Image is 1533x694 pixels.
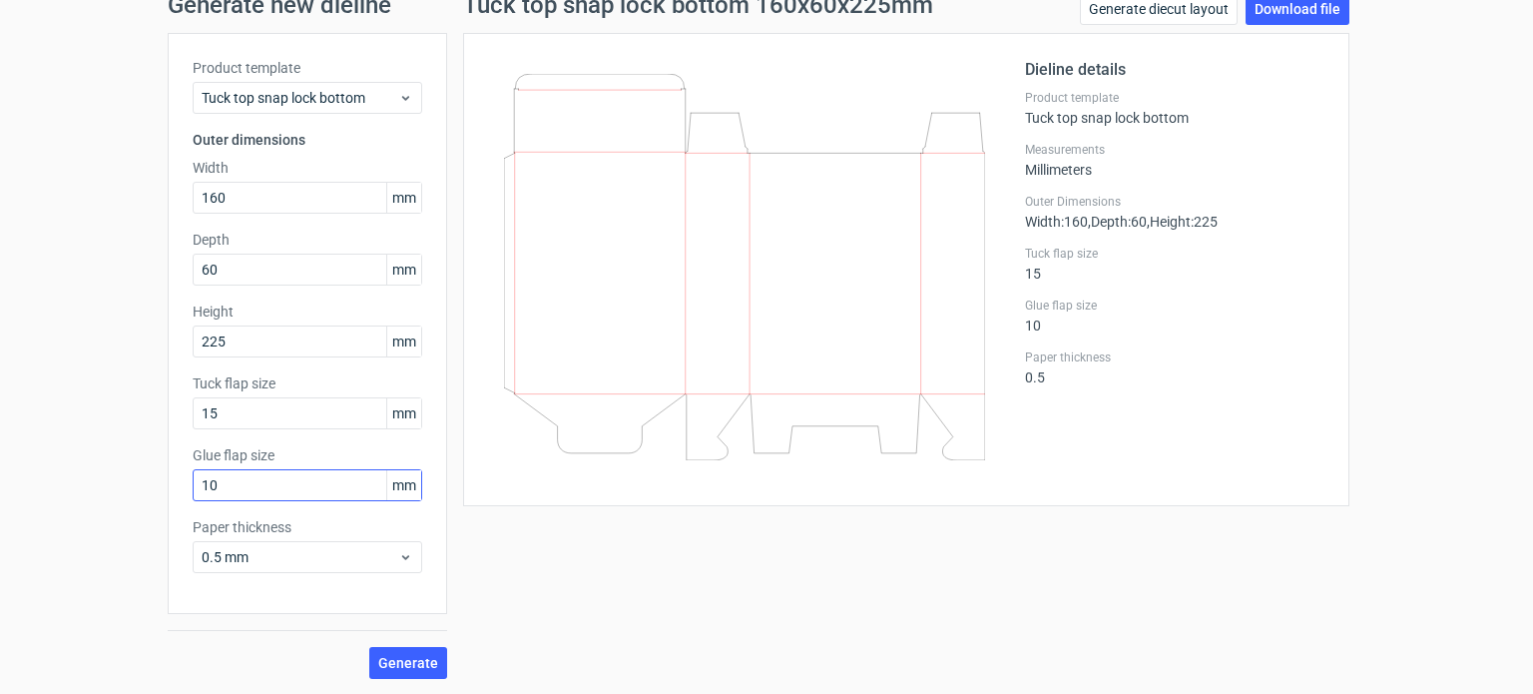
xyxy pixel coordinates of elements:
span: , Depth : 60 [1088,214,1147,230]
h3: Outer dimensions [193,130,422,150]
div: Tuck top snap lock bottom [1025,90,1324,126]
span: Width : 160 [1025,214,1088,230]
label: Width [193,158,422,178]
label: Paper thickness [1025,349,1324,365]
div: Millimeters [1025,142,1324,178]
label: Product template [193,58,422,78]
span: Tuck top snap lock bottom [202,88,398,108]
label: Outer Dimensions [1025,194,1324,210]
label: Glue flap size [193,445,422,465]
button: Generate [369,647,447,679]
span: mm [386,255,421,285]
label: Tuck flap size [193,373,422,393]
label: Depth [193,230,422,250]
span: Generate [378,656,438,670]
span: mm [386,183,421,213]
label: Product template [1025,90,1324,106]
label: Measurements [1025,142,1324,158]
span: , Height : 225 [1147,214,1218,230]
label: Tuck flap size [1025,246,1324,262]
label: Height [193,302,422,322]
div: 0.5 [1025,349,1324,385]
span: 0.5 mm [202,547,398,567]
div: 10 [1025,298,1324,334]
h2: Dieline details [1025,58,1324,82]
span: mm [386,327,421,356]
label: Glue flap size [1025,298,1324,314]
div: 15 [1025,246,1324,282]
label: Paper thickness [193,517,422,537]
span: mm [386,398,421,428]
span: mm [386,470,421,500]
